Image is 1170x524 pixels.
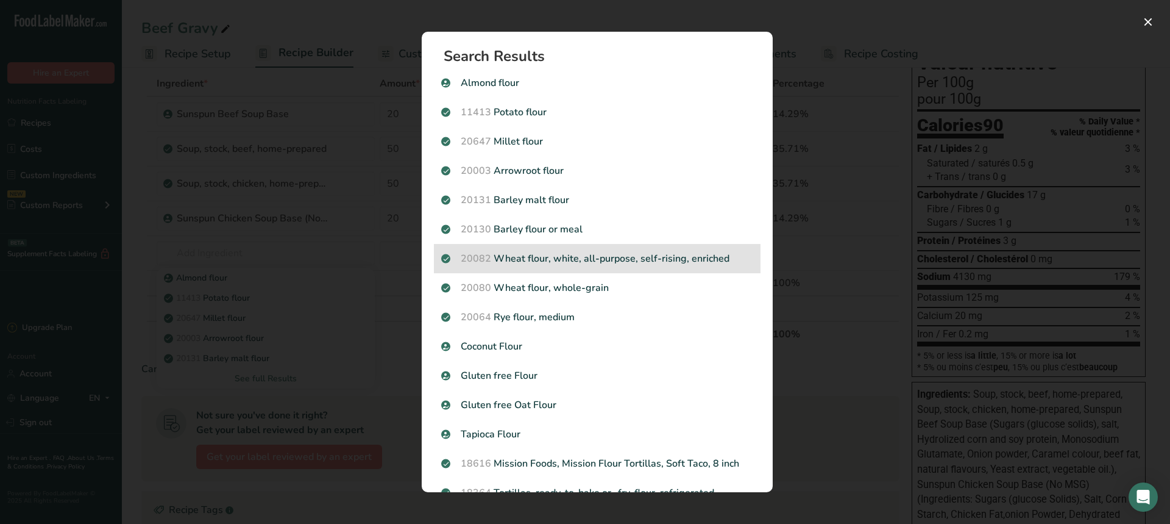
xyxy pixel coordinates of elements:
span: 11413 [461,106,491,119]
p: Coconut Flour [441,339,753,354]
p: Almond flour [441,76,753,90]
p: Potato flour [441,105,753,120]
p: Tapioca Flour [441,427,753,442]
span: 20003 [461,164,491,178]
p: Gluten free Flour [441,368,753,383]
p: Tortillas, ready-to-bake or -fry, flour, refrigerated [441,486,753,500]
span: 20647 [461,135,491,148]
p: Barley flour or meal [441,222,753,237]
span: 20130 [461,223,491,236]
p: Wheat flour, whole-grain [441,281,753,295]
p: Millet flour [441,134,753,149]
p: Rye flour, medium [441,310,753,325]
p: Arrowroot flour [441,163,753,178]
h1: Search Results [444,49,760,63]
span: 20064 [461,310,491,324]
p: Gluten free Oat Flour [441,398,753,412]
span: 18364 [461,486,491,500]
span: 20080 [461,281,491,295]
p: Barley malt flour [441,193,753,207]
span: 20082 [461,252,491,265]
span: 20131 [461,193,491,207]
p: Mission Foods, Mission Flour Tortillas, Soft Taco, 8 inch [441,456,753,471]
p: Wheat flour, white, all-purpose, self-rising, enriched [441,251,753,266]
span: 18616 [461,457,491,470]
div: Open Intercom Messenger [1129,483,1158,512]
